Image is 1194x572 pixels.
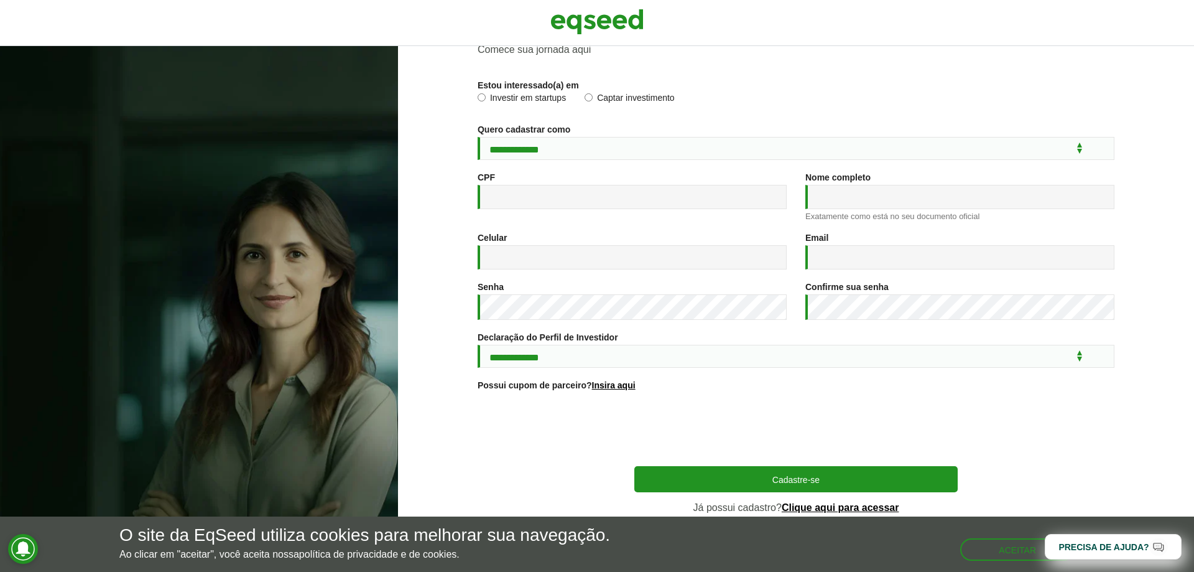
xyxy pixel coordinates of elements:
[550,6,644,37] img: EqSeed Logo
[585,93,675,106] label: Captar investimento
[478,93,486,101] input: Investir em startups
[585,93,593,101] input: Captar investimento
[478,283,504,291] label: Senha
[478,125,570,134] label: Quero cadastrar como
[478,233,507,242] label: Celular
[960,538,1075,561] button: Aceitar
[782,503,899,513] a: Clique aqui para acessar
[592,381,636,390] a: Insira aqui
[478,81,579,90] label: Estou interessado(a) em
[478,333,618,342] label: Declaração do Perfil de Investidor
[478,44,1114,55] p: Comece sua jornada aqui
[634,502,958,513] p: Já possui cadastro?
[299,550,457,560] a: política de privacidade e de cookies
[119,526,610,545] h5: O site da EqSeed utiliza cookies para melhorar sua navegação.
[701,405,891,454] iframe: reCAPTCHA
[805,173,871,182] label: Nome completo
[478,173,495,182] label: CPF
[478,93,566,106] label: Investir em startups
[119,548,610,560] p: Ao clicar em "aceitar", você aceita nossa .
[478,381,636,390] label: Possui cupom de parceiro?
[634,466,958,492] button: Cadastre-se
[805,283,889,291] label: Confirme sua senha
[805,233,828,242] label: Email
[805,212,1114,220] div: Exatamente como está no seu documento oficial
